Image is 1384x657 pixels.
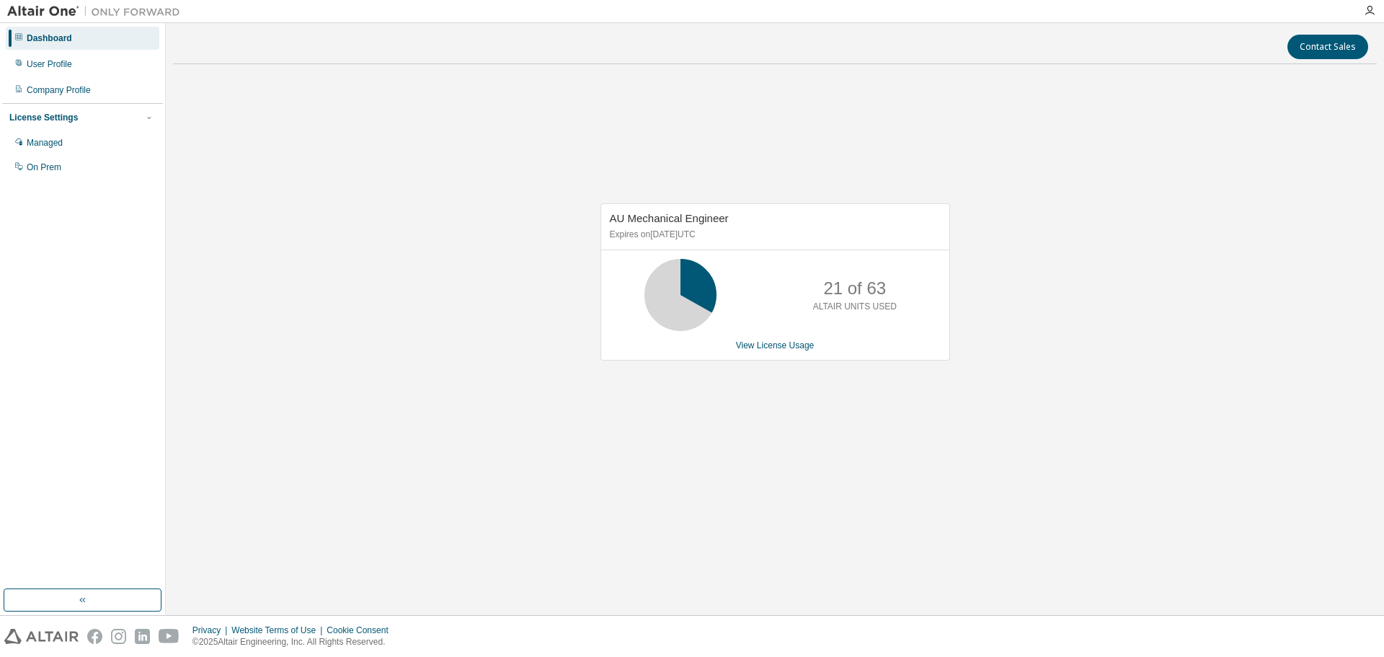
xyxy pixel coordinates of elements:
[1287,35,1368,59] button: Contact Sales
[231,625,327,636] div: Website Terms of Use
[7,4,187,19] img: Altair One
[27,58,72,70] div: User Profile
[27,32,72,44] div: Dashboard
[192,636,397,648] p: © 2025 Altair Engineering, Inc. All Rights Reserved.
[813,301,897,313] p: ALTAIR UNITS USED
[4,629,79,644] img: altair_logo.svg
[111,629,126,644] img: instagram.svg
[327,625,396,636] div: Cookie Consent
[192,625,231,636] div: Privacy
[27,137,63,149] div: Managed
[27,162,61,173] div: On Prem
[87,629,102,644] img: facebook.svg
[610,212,729,224] span: AU Mechanical Engineer
[159,629,179,644] img: youtube.svg
[736,340,815,350] a: View License Usage
[9,112,78,123] div: License Settings
[610,229,937,241] p: Expires on [DATE] UTC
[823,276,886,301] p: 21 of 63
[135,629,150,644] img: linkedin.svg
[27,84,91,96] div: Company Profile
